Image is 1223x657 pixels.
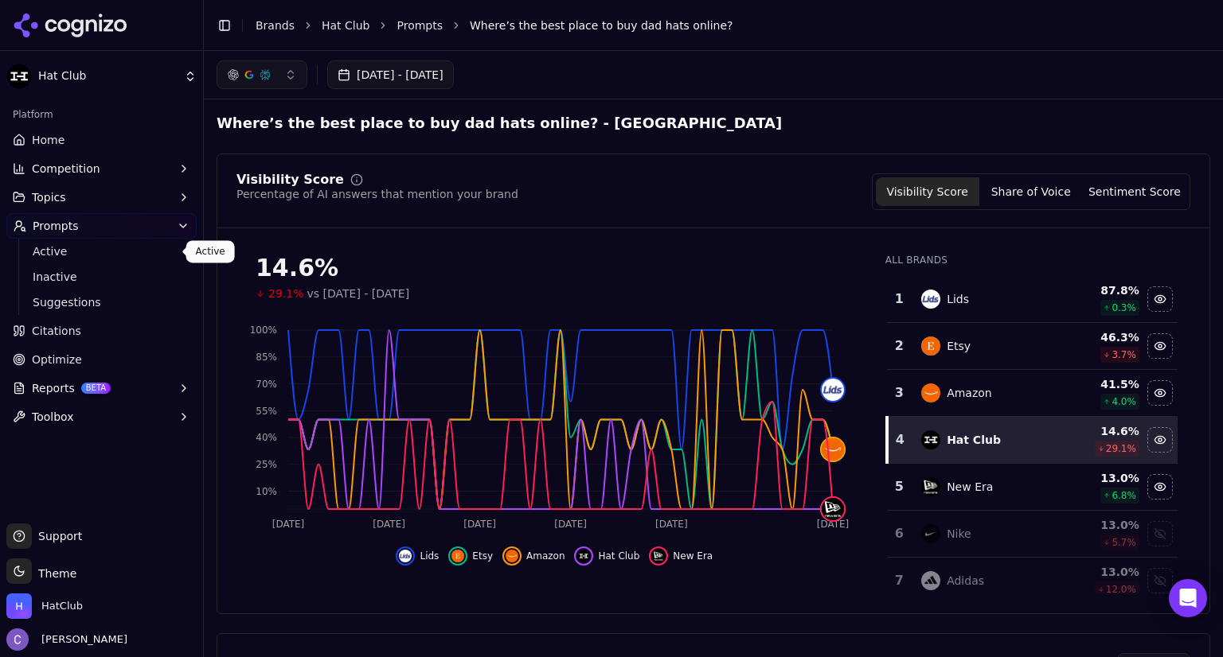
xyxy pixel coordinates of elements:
[397,17,443,33] a: Prompts
[35,632,127,647] span: [PERSON_NAME]
[1083,177,1186,206] button: Sentiment Score
[893,336,905,356] div: 2
[32,380,75,396] span: Reports
[947,432,1001,448] div: Hat Club
[6,375,197,401] button: ReportsBETA
[33,269,171,285] span: Inactive
[6,593,32,619] img: HatClub
[256,432,277,443] tspan: 40%
[1065,470,1139,486] div: 13.0 %
[1112,489,1136,502] span: 6.8 %
[876,177,979,206] button: Visibility Score
[921,571,940,590] img: adidas
[887,511,1178,558] tr: 6nikeNike13.0%5.7%Show nike data
[817,519,850,530] tspan: [DATE]
[649,546,713,566] button: Hide new era data
[1147,333,1173,359] button: Hide etsy data
[921,524,940,543] img: nike
[268,286,303,301] span: 29.1%
[1147,521,1173,546] button: Show nike data
[598,550,639,562] span: Hat Club
[673,550,713,562] span: New Era
[33,218,79,234] span: Prompts
[472,550,493,562] span: Etsy
[6,185,197,210] button: Topics
[1065,329,1139,345] div: 46.3 %
[1106,583,1136,596] span: 12.0 %
[887,558,1178,605] tr: 7adidasAdidas13.0%12.0%Show adidas data
[947,291,969,307] div: Lids
[947,573,984,589] div: Adidas
[1147,568,1173,593] button: Show adidas data
[463,519,496,530] tspan: [DATE]
[41,599,83,613] span: HatClub
[256,459,277,470] tspan: 25%
[420,550,439,562] span: Lids
[1106,442,1136,455] span: 29.1 %
[822,438,844,461] img: amazon
[250,325,277,336] tspan: 100%
[506,550,518,562] img: amazon
[1112,395,1136,408] span: 4.0 %
[893,524,905,543] div: 6
[256,19,295,32] a: Brands
[33,294,171,310] span: Suggestions
[893,477,905,496] div: 5
[322,17,369,33] a: Hat Club
[373,519,405,530] tspan: [DATE]
[396,546,439,566] button: Hide lids data
[574,546,639,566] button: Hide hat club data
[822,379,844,401] img: lids
[256,254,854,282] div: 14.6%
[1112,301,1136,314] span: 0.3 %
[655,519,688,530] tspan: [DATE]
[6,64,32,89] img: Hat Club
[6,102,197,127] div: Platform
[33,243,171,259] span: Active
[887,370,1178,417] tr: 3amazonAmazon41.5%4.0%Hide amazon data
[256,379,277,390] tspan: 70%
[893,290,905,309] div: 1
[1112,348,1136,361] span: 3.7 %
[32,132,64,148] span: Home
[885,254,1178,266] div: All Brands
[1147,474,1173,500] button: Hide new era data
[822,498,844,520] img: new era
[526,550,565,562] span: Amazon
[6,628,127,651] button: Open user button
[272,519,305,530] tspan: [DATE]
[236,186,518,202] div: Percentage of AI answers that mention your brand
[32,161,100,177] span: Competition
[327,60,454,89] button: [DATE] - [DATE]
[1112,536,1136,549] span: 5.7 %
[921,430,940,449] img: hat club
[451,550,464,562] img: etsy
[921,383,940,402] img: amazon
[256,352,277,363] tspan: 85%
[32,352,82,367] span: Optimize
[1065,517,1139,533] div: 13.0 %
[32,189,66,205] span: Topics
[652,550,665,562] img: new era
[26,266,178,288] a: Inactive
[979,177,1083,206] button: Share of Voice
[6,213,197,239] button: Prompts
[947,479,993,495] div: New Era
[1065,376,1139,392] div: 41.5 %
[887,276,1178,323] tr: 1lidsLids87.8%0.3%Hide lids data
[470,17,733,33] span: Where’s the best place to buy dad hats online?
[947,338,971,354] div: Etsy
[236,173,344,186] div: Visibility Score
[6,628,29,651] img: Chris Hayes
[577,550,590,562] img: hat club
[6,318,197,344] a: Citations
[256,486,277,497] tspan: 10%
[256,406,277,417] tspan: 55%
[6,127,197,153] a: Home
[32,323,81,339] span: Citations
[893,383,905,402] div: 3
[6,404,197,430] button: Toolbox
[38,69,178,84] span: Hat Club
[554,519,587,530] tspan: [DATE]
[32,409,74,425] span: Toolbox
